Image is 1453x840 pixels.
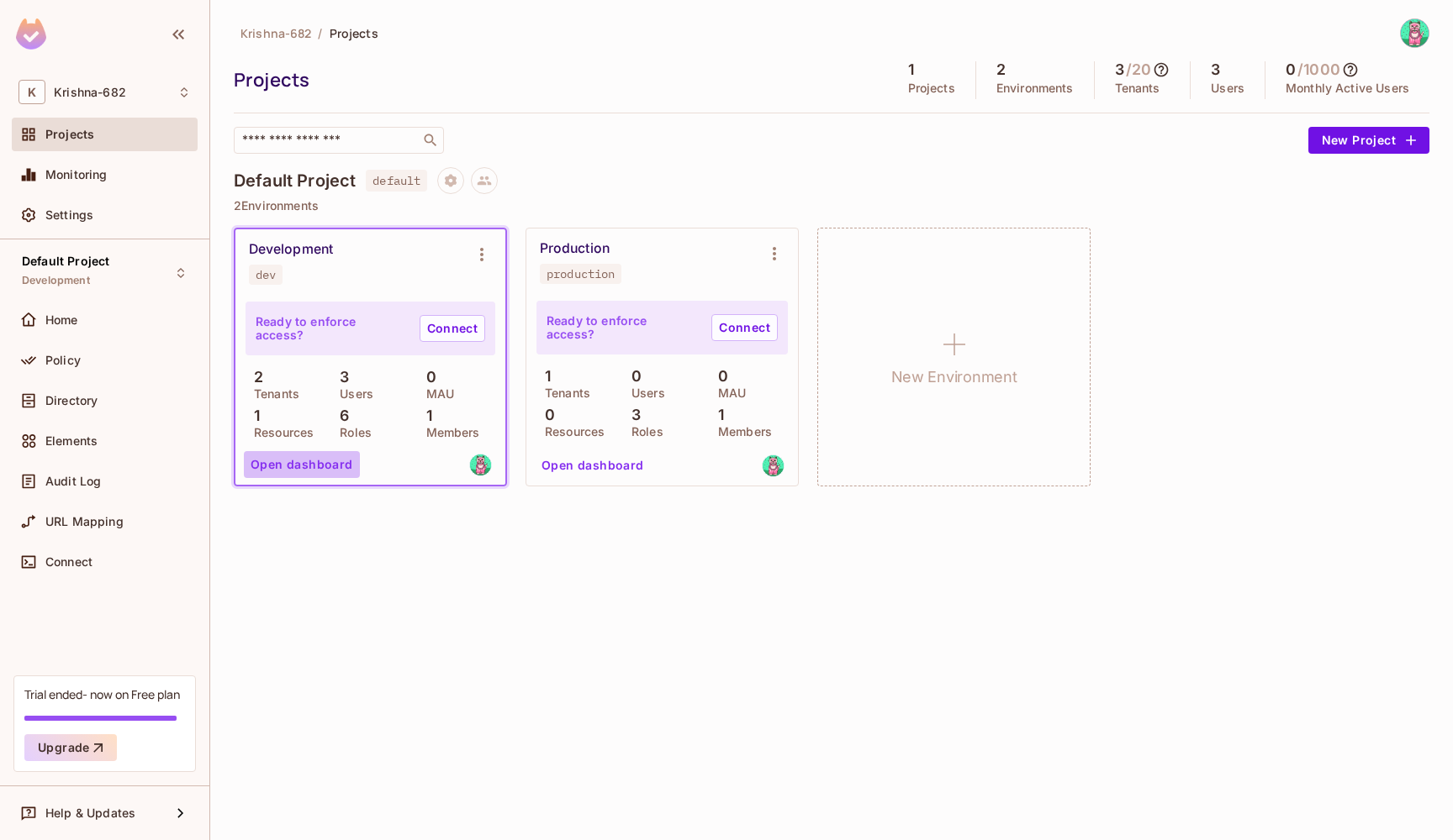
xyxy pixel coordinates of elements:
p: Users [1211,81,1244,95]
p: Users [623,386,665,400]
span: Directory [45,394,98,407]
button: Environment settings [758,237,791,270]
span: Connect [45,555,92,569]
span: Projects [45,128,94,141]
p: MAU [418,387,454,401]
p: Members [418,426,480,439]
p: Tenants [246,387,299,401]
div: Trial ended- now on Free plan [24,686,180,702]
h5: 3 [1211,61,1220,78]
span: Workspace: Krishna-682 [54,86,126,99]
p: Monthly Active Users [1286,81,1409,95]
span: default [366,170,427,192]
span: Policy [45,354,81,367]
span: Settings [45,208,93,222]
div: dev [256,268,276,281]
h4: Default Project [234,171,356,191]
p: Projects [908,81,955,95]
span: Audit Log [45,475,101,488]
p: Ready to enforce access? [547,314,698,341]
button: Open dashboard [535,452,651,479]
a: Connect [420,315,485,342]
span: Elements [45,434,98,448]
p: 2 [246,369,263,386]
p: 0 [418,369,436,386]
span: URL Mapping [45,515,124,528]
div: production [547,267,615,281]
span: Projects [330,25,378,41]
img: Krishna prasad A [1401,19,1429,47]
img: krishnaprasad.kp9048@gmail.com [763,455,784,476]
span: Monitoring [45,168,108,181]
h5: 1 [908,61,914,78]
h5: 2 [996,61,1006,78]
h5: / 1000 [1297,61,1340,78]
p: 0 [623,368,642,385]
h5: 0 [1286,61,1296,78]
span: Krishna-682 [240,25,311,41]
div: Projects [234,67,880,92]
a: Connect [711,314,778,341]
p: 0 [710,368,728,385]
div: Production [540,240,610,257]
p: Ready to enforce access? [256,315,406,342]
p: 1 [536,368,551,385]
p: 1 [246,407,260,424]
h5: / 20 [1126,61,1151,78]
p: 2 Environments [234,199,1429,213]
h5: 3 [1115,61,1124,78]
p: Resources [536,425,605,438]
p: 1 [418,407,432,424]
button: Open dashboard [244,451,360,478]
p: 3 [331,369,349,386]
div: Development [249,241,333,258]
p: Roles [331,426,372,439]
button: Environment settings [465,238,499,271]
p: Environments [996,81,1074,95]
img: SReyMgAAAABJRU5ErkJggg== [16,18,46,50]
p: Tenants [1115,81,1160,95]
p: Members [710,425,772,438]
button: New Project [1308,127,1429,154]
p: Resources [246,426,314,439]
span: K [18,80,45,104]
p: 1 [710,407,724,423]
p: Users [331,387,373,401]
p: 6 [331,407,349,424]
p: MAU [710,386,746,400]
p: Tenants [536,386,590,400]
p: 0 [536,407,555,423]
span: Default Project [22,255,109,268]
p: 3 [623,407,641,423]
span: Project settings [437,176,464,192]
span: Help & Updates [45,806,135,820]
button: Upgrade [24,734,117,761]
h1: New Environment [891,365,1017,390]
span: Development [22,274,90,287]
li: / [318,25,322,41]
p: Roles [623,425,663,438]
span: Home [45,313,78,327]
img: krishnaprasad.kp9048@gmail.com [470,454,491,475]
